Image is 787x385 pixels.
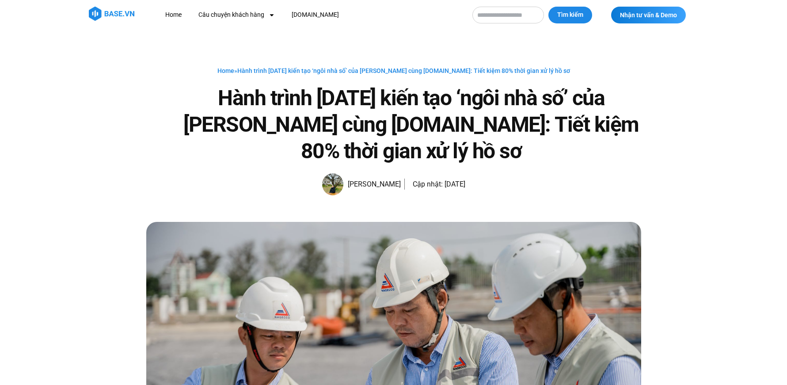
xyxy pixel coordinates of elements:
[413,180,443,188] span: Cập nhật:
[548,7,592,23] button: Tìm kiếm
[285,7,346,23] a: [DOMAIN_NAME]
[445,180,465,188] time: [DATE]
[322,173,401,195] a: Picture of Đoàn Đức [PERSON_NAME]
[343,178,401,191] span: [PERSON_NAME]
[611,7,686,23] a: Nhận tư vấn & Demo
[182,85,641,164] h1: Hành trình [DATE] kiến tạo ‘ngôi nhà số’ của [PERSON_NAME] cùng [DOMAIN_NAME]: Tiết kiệm 80% thời...
[237,67,570,74] span: Hành trình [DATE] kiến tạo ‘ngôi nhà số’ của [PERSON_NAME] cùng [DOMAIN_NAME]: Tiết kiệm 80% thời...
[322,173,343,195] img: Picture of Đoàn Đức
[159,7,464,23] nav: Menu
[557,11,583,19] span: Tìm kiếm
[620,12,677,18] span: Nhận tư vấn & Demo
[217,67,234,74] a: Home
[192,7,281,23] a: Câu chuyện khách hàng
[159,7,188,23] a: Home
[217,67,570,74] span: »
